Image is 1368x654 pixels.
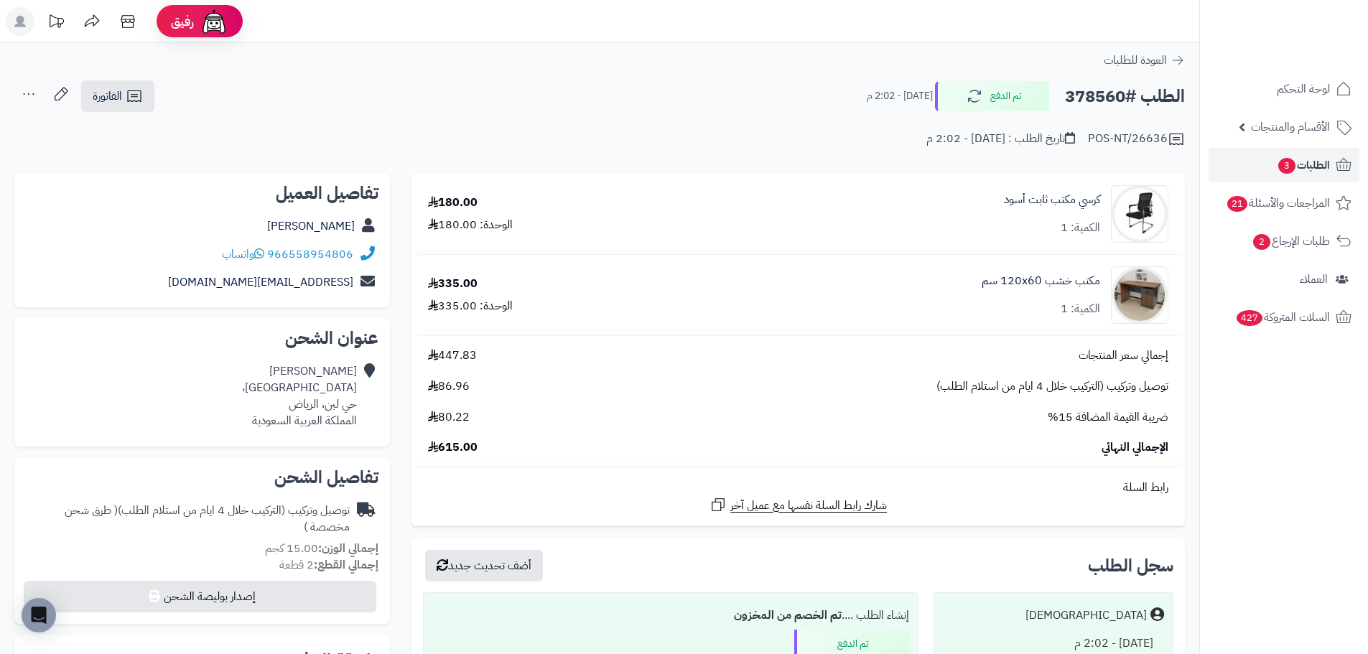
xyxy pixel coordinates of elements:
a: الطلبات3 [1209,148,1359,182]
a: 966558954806 [267,246,353,263]
span: العملاء [1300,269,1328,289]
div: رابط السلة [417,480,1179,496]
a: تحديثات المنصة [38,7,74,39]
div: الكمية: 1 [1061,301,1100,317]
strong: إجمالي القطع: [314,556,378,574]
span: 447.83 [428,347,477,364]
button: تم الدفع [935,81,1050,111]
h2: تفاصيل الشحن [26,469,378,486]
a: السلات المتروكة427 [1209,300,1359,335]
span: الإجمالي النهائي [1102,439,1168,456]
span: رفيق [171,13,194,30]
span: الأقسام والمنتجات [1251,117,1330,137]
span: العودة للطلبات [1104,52,1167,69]
div: تاريخ الطلب : [DATE] - 2:02 م [926,131,1075,147]
a: العودة للطلبات [1104,52,1185,69]
div: 180.00 [428,195,478,211]
div: [DEMOGRAPHIC_DATA] [1025,607,1147,624]
div: توصيل وتركيب (التركيب خلال 4 ايام من استلام الطلب) [26,503,350,536]
strong: إجمالي الوزن: [318,540,378,557]
small: 15.00 كجم [265,540,378,557]
span: 427 [1237,310,1262,326]
img: 1691584319-1521-90x90.jpg [1112,185,1168,243]
img: ai-face.png [200,7,228,36]
small: 2 قطعة [279,556,378,574]
small: [DATE] - 2:02 م [867,89,933,103]
img: 1757240144-110111010083-90x90.jpg [1112,266,1168,324]
div: POS-NT/26636 [1088,131,1185,148]
h2: تفاصيل العميل [26,184,378,202]
span: السلات المتروكة [1235,307,1330,327]
span: 2 [1253,234,1270,250]
span: 21 [1227,196,1247,212]
span: لوحة التحكم [1277,79,1330,99]
span: شارك رابط السلة نفسها مع عميل آخر [730,497,887,514]
b: تم الخصم من المخزون [734,607,842,624]
span: 86.96 [428,378,470,395]
span: المراجعات والأسئلة [1226,193,1330,213]
a: واتساب [222,246,264,263]
img: logo-2.png [1270,39,1354,69]
div: Open Intercom Messenger [22,598,56,632]
a: مكتب خشب 120x60 سم [982,273,1100,289]
span: الطلبات [1277,155,1330,175]
a: المراجعات والأسئلة21 [1209,186,1359,220]
a: شارك رابط السلة نفسها مع عميل آخر [709,496,887,514]
a: [EMAIL_ADDRESS][DOMAIN_NAME] [168,274,353,291]
span: ضريبة القيمة المضافة 15% [1048,409,1168,426]
span: 80.22 [428,409,470,426]
a: الفاتورة [81,80,154,112]
a: طلبات الإرجاع2 [1209,224,1359,258]
div: الكمية: 1 [1061,220,1100,236]
h2: الطلب #378560 [1065,82,1185,111]
div: [PERSON_NAME] [GEOGRAPHIC_DATA]، حي لبن، الرياض المملكة العربية السعودية [242,363,357,429]
div: 335.00 [428,276,478,292]
span: ( طرق شحن مخصصة ) [65,502,350,536]
span: 615.00 [428,439,478,456]
button: أضف تحديث جديد [425,550,543,581]
a: [PERSON_NAME] [267,218,355,235]
span: طلبات الإرجاع [1252,231,1330,251]
button: إصدار بوليصة الشحن [24,581,376,612]
a: كرسي مكتب ثابت أسود [1004,192,1100,208]
div: الوحدة: 335.00 [428,298,513,314]
span: إجمالي سعر المنتجات [1079,347,1168,364]
h2: عنوان الشحن [26,330,378,347]
a: العملاء [1209,262,1359,296]
span: توصيل وتركيب (التركيب خلال 4 ايام من استلام الطلب) [936,378,1168,395]
span: 3 [1278,158,1295,174]
a: لوحة التحكم [1209,72,1359,106]
span: الفاتورة [93,88,122,105]
div: إنشاء الطلب .... [432,602,908,630]
h3: سجل الطلب [1088,557,1173,574]
div: الوحدة: 180.00 [428,217,513,233]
